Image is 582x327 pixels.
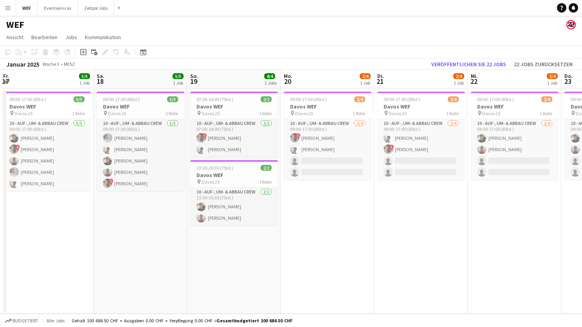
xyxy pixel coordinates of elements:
[97,72,105,79] span: Sa.
[167,96,178,102] span: 5/5
[284,103,371,110] h3: Davos WEF
[97,103,184,110] h3: Davos WEF
[97,119,184,191] app-card-role: 10 - Auf-, Um- & Abbau Crew5/509:00-17:00 (8Std.)[PERSON_NAME][PERSON_NAME][PERSON_NAME][PERSON_N...
[354,96,365,102] span: 2/4
[3,119,91,191] app-card-role: 10 - Auf-, Um- & Abbau Crew5/509:00-17:00 (8Std.)[PERSON_NAME]![PERSON_NAME][PERSON_NAME][PERSON_...
[97,92,184,191] app-job-card: 09:00-17:00 (8Std.)5/5Davos WEF Davos 251 Rolle10 - Auf-, Um- & Abbau Crew5/509:00-17:00 (8Std.)[...
[564,72,573,79] span: Do.
[6,34,23,41] span: Ansicht
[284,92,371,180] app-job-card: 09:00-17:00 (8Std.)2/4Davos WEF Davos 251 Rolle10 - Auf-, Um- & Abbau Crew2/409:00-17:00 (8Std.)!...
[259,179,272,185] span: 1 Rolle
[189,77,198,86] span: 19
[62,32,80,42] a: Jobs
[6,19,24,31] h1: WEF
[78,0,114,16] button: Zeitpol Jobs
[15,145,20,149] span: !
[6,60,40,68] div: Januar 2025
[3,32,27,42] a: Ansicht
[471,103,559,110] h3: Davos WEF
[190,92,278,157] app-job-card: 07:00-14:00 (7Std.)2/2Davos WEF Davos 251 Rolle10 - Auf-, Um- & Abbau Crew2/207:00-14:00 (7Std.)!...
[284,72,292,79] span: Mo.
[109,179,114,183] span: !
[190,172,278,179] h3: Davos WEF
[259,110,272,116] span: 1 Rolle
[65,34,77,41] span: Jobs
[377,72,384,79] span: Di.
[173,80,183,86] div: 1 Job
[540,110,552,116] span: 1 Rolle
[173,73,184,79] span: 5/5
[454,80,464,86] div: 1 Job
[79,80,90,86] div: 1 Job
[190,160,278,226] app-job-card: 13:30-20:30 (7Std.)2/2Davos WEF Davos 251 Rolle10 - Auf-, Um- & Abbau Crew2/213:30-20:30 (7Std.)[...
[290,96,327,102] span: 09:00-17:00 (8Std.)
[4,316,40,325] button: Budgetiert
[295,110,313,116] span: Davos 25
[202,110,220,116] span: Davos 25
[38,0,78,16] button: Eventservices
[261,165,272,171] span: 2/2
[547,80,557,86] div: 1 Job
[471,72,478,79] span: Mi.
[471,92,559,180] app-job-card: 09:00-17:00 (8Std.)2/4Davos WEF Davos 251 Rolle10 - Auf-, Um- & Abbau Crew2/409:00-17:00 (8Std.)[...
[41,61,61,67] span: Woche 3
[16,0,38,16] button: WEF
[79,73,90,79] span: 5/5
[3,92,91,191] app-job-card: 09:00-17:00 (8Std.)5/5Davos WEF Davos 251 Rolle10 - Auf-, Um- & Abbau Crew5/509:00-17:00 (8Std.)[...
[103,96,140,102] span: 09:00-17:00 (8Std.)
[82,32,124,42] a: Kommunikation
[353,110,365,116] span: 1 Rolle
[283,77,292,86] span: 20
[389,145,394,149] span: !
[453,73,464,79] span: 2/4
[108,110,126,116] span: Davos 25
[284,119,371,180] app-card-role: 10 - Auf-, Um- & Abbau Crew2/409:00-17:00 (8Std.)![PERSON_NAME][PERSON_NAME]
[296,133,301,138] span: !
[202,133,207,138] span: !
[376,77,384,86] span: 21
[31,34,58,41] span: Bearbeiten
[470,77,478,86] span: 22
[265,80,277,86] div: 2 Jobs
[377,92,465,180] app-job-card: 09:00-17:00 (8Std.)2/4Davos WEF Davos 251 Rolle10 - Auf-, Um- & Abbau Crew2/409:00-17:00 (8Std.)[...
[511,59,576,69] button: 22 Jobs zurücksetzen
[46,318,65,323] span: Alle Jobs
[85,34,121,41] span: Kommunikation
[428,59,509,69] button: Veröffentlichen Sie 22 Jobs
[14,110,32,116] span: Davos 25
[566,20,576,29] app-user-avatar: Team Zeitpol
[202,179,220,185] span: Davos 25
[190,72,198,79] span: So.
[95,77,105,86] span: 18
[216,318,292,323] span: Gesamtbudgetiert 100 684.50 CHF
[377,119,465,180] app-card-role: 10 - Auf-, Um- & Abbau Crew2/409:00-17:00 (8Std.)[PERSON_NAME]![PERSON_NAME]
[264,73,275,79] span: 4/4
[190,119,278,157] app-card-role: 10 - Auf-, Um- & Abbau Crew2/207:00-14:00 (7Std.)![PERSON_NAME][PERSON_NAME]
[360,73,371,79] span: 2/4
[389,110,407,116] span: Davos 25
[74,96,85,102] span: 5/5
[196,165,233,171] span: 13:30-20:30 (7Std.)
[13,318,38,323] span: Budgetiert
[360,80,370,86] div: 1 Job
[563,77,573,86] span: 23
[261,96,272,102] span: 2/2
[384,96,420,102] span: 09:00-17:00 (8Std.)
[190,188,278,226] app-card-role: 10 - Auf-, Um- & Abbau Crew2/213:30-20:30 (7Std.)[PERSON_NAME][PERSON_NAME]
[541,96,552,102] span: 2/4
[448,96,459,102] span: 2/4
[190,103,278,110] h3: Davos WEF
[3,103,91,110] h3: Davos WEF
[3,72,9,79] span: Fr.
[377,103,465,110] h3: Davos WEF
[72,110,85,116] span: 1 Rolle
[28,32,61,42] a: Bearbeiten
[166,110,178,116] span: 1 Rolle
